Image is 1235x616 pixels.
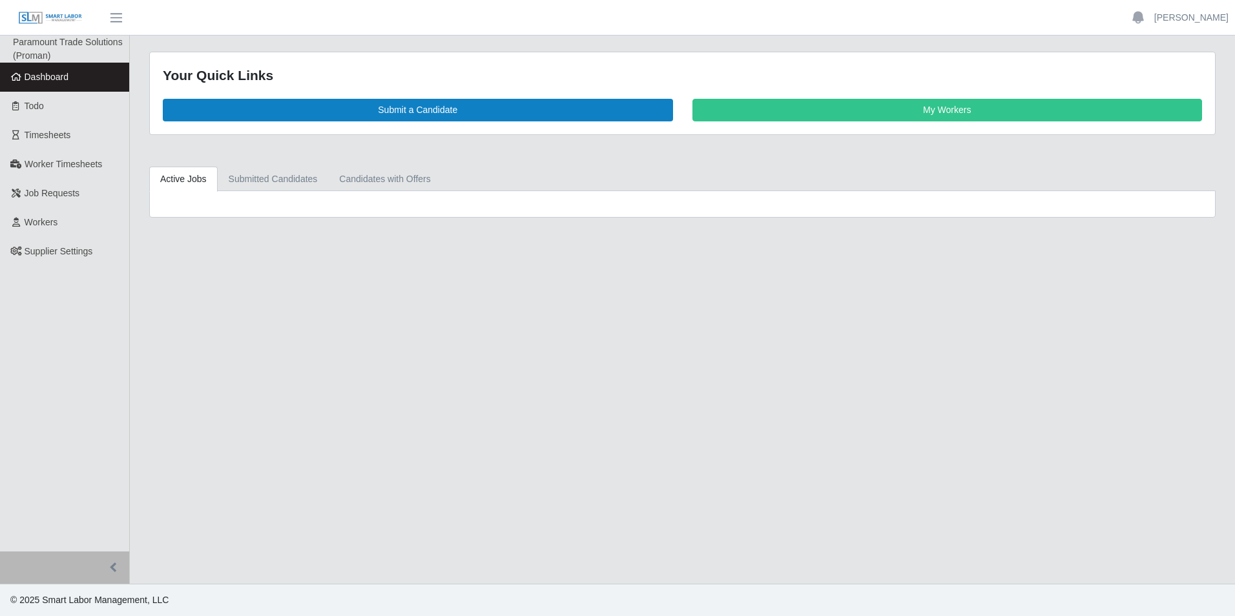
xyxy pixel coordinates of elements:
a: My Workers [692,99,1203,121]
span: Timesheets [25,130,71,140]
a: Submit a Candidate [163,99,673,121]
img: SLM Logo [18,11,83,25]
a: Candidates with Offers [328,167,441,192]
a: Active Jobs [149,167,218,192]
span: Workers [25,217,58,227]
span: Worker Timesheets [25,159,102,169]
span: Todo [25,101,44,111]
span: Job Requests [25,188,80,198]
span: Dashboard [25,72,69,82]
span: © 2025 Smart Labor Management, LLC [10,595,169,605]
span: Supplier Settings [25,246,93,256]
a: Submitted Candidates [218,167,329,192]
div: Your Quick Links [163,65,1202,86]
a: [PERSON_NAME] [1154,11,1229,25]
span: Paramount Trade Solutions (Proman) [13,37,123,61]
